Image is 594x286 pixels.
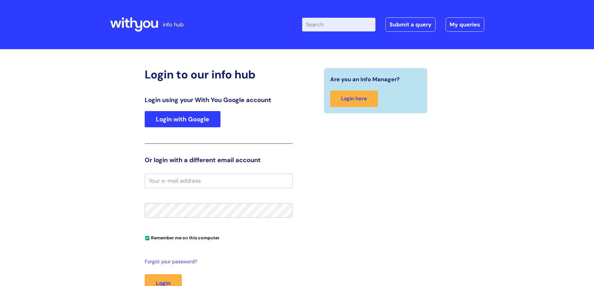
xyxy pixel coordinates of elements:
h3: Or login with a different email account [145,156,292,164]
span: Are you an Info Manager? [330,74,400,84]
a: Submit a query [385,17,436,32]
a: My queries [446,17,484,32]
h3: Login using your With You Google account [145,96,292,104]
input: Remember me on this computer [145,236,149,240]
h2: Login to our info hub [145,68,292,81]
a: Login here [330,91,378,107]
label: Remember me on this computer [145,234,220,241]
a: Login with Google [145,111,220,127]
input: Search [302,18,375,31]
div: You can uncheck this option if you're logging in from a shared device [145,232,292,242]
p: info hub [163,20,184,30]
a: Forgot your password? [145,257,289,266]
input: Your e-mail address [145,174,292,188]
